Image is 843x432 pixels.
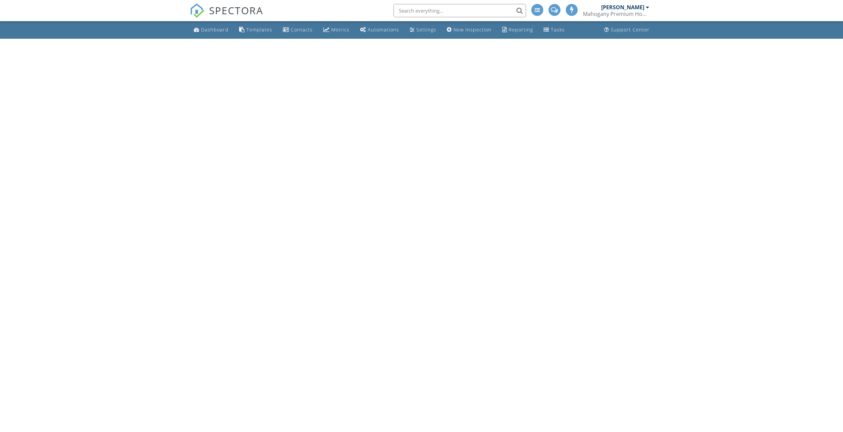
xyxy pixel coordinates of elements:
a: Settings [407,24,439,36]
div: [PERSON_NAME] [601,4,644,11]
img: The Best Home Inspection Software - Spectora [190,3,204,18]
div: Mahogany Premium Home Inspections [583,11,649,17]
a: Support Center [602,24,652,36]
a: Automations (Advanced) [357,24,402,36]
a: SPECTORA [190,9,263,23]
div: Automations [368,26,399,33]
a: Contacts [280,24,315,36]
a: Tasks [541,24,567,36]
a: Reporting [500,24,536,36]
span: SPECTORA [209,3,263,17]
div: Reporting [509,26,533,33]
a: New Inspection [444,24,494,36]
a: Templates [237,24,275,36]
a: Metrics [321,24,352,36]
div: New Inspection [453,26,492,33]
div: Dashboard [201,26,229,33]
div: Support Center [611,26,650,33]
div: Contacts [291,26,313,33]
a: Dashboard [191,24,231,36]
div: Tasks [551,26,565,33]
div: Settings [416,26,436,33]
div: Metrics [331,26,349,33]
input: Search everything... [394,4,526,17]
div: Templates [246,26,272,33]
